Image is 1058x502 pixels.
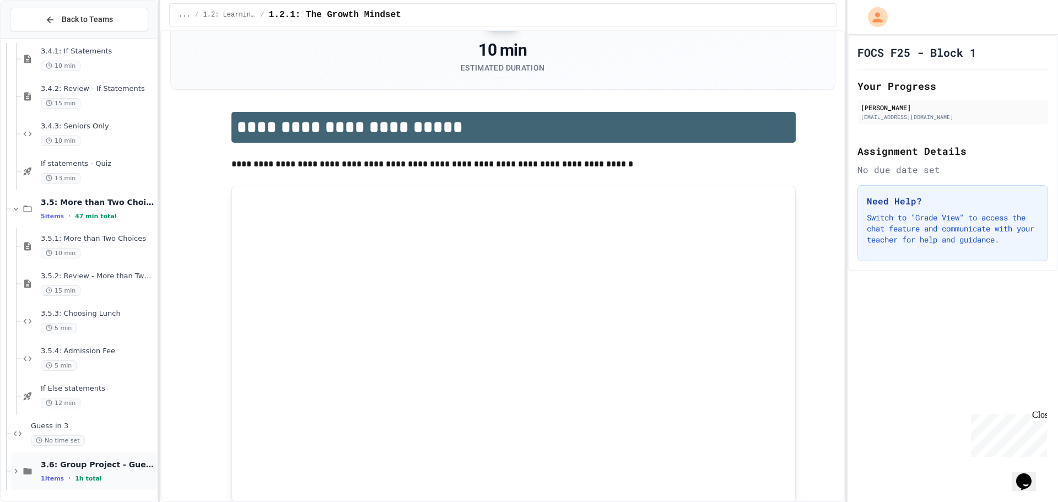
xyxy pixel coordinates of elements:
h2: Your Progress [857,78,1048,94]
p: Switch to "Grade View" to access the chat feature and communicate with your teacher for help and ... [867,212,1039,245]
span: 1.2: Learning to Solve Hard Problems [203,10,256,19]
div: My Account [856,4,890,30]
span: / [195,10,198,19]
h1: FOCS F25 - Block 1 [857,45,976,60]
span: • [68,212,71,220]
span: 13 min [41,173,80,183]
span: 10 min [41,248,80,258]
span: 3.5.4: Admission Fee [41,347,155,356]
span: 5 min [41,323,77,333]
span: If Else statements [41,384,155,393]
span: 47 min total [75,213,116,220]
span: Guess in 3 [31,422,155,431]
span: 15 min [41,98,80,109]
div: No due date set [857,163,1048,176]
span: ... [179,10,191,19]
h2: Assignment Details [857,143,1048,159]
span: If statements - Quiz [41,159,155,169]
div: 10 min [461,40,544,60]
span: 3.4.2: Review - If Statements [41,84,155,94]
span: 1h total [75,475,102,482]
div: [EMAIL_ADDRESS][DOMAIN_NAME] [861,113,1045,121]
span: 10 min [41,136,80,146]
span: 3.4.1: If Statements [41,47,155,56]
span: No time set [31,435,85,446]
iframe: chat widget [1012,458,1047,491]
span: / [261,10,264,19]
iframe: chat widget [967,410,1047,457]
span: 3.5: More than Two Choices [41,197,155,207]
span: 10 min [41,61,80,71]
span: 3.5.3: Choosing Lunch [41,309,155,319]
span: 5 min [41,360,77,371]
div: Chat with us now!Close [4,4,76,70]
button: Back to Teams [10,8,148,31]
span: 3.4.3: Seniors Only [41,122,155,131]
span: 1.2.1: The Growth Mindset [269,8,401,21]
span: 5 items [41,213,64,220]
span: 3.5.2: Review - More than Two Choices [41,272,155,281]
div: [PERSON_NAME] [861,102,1045,112]
div: Estimated Duration [461,62,544,73]
span: 12 min [41,398,80,408]
span: • [68,474,71,483]
span: 15 min [41,285,80,296]
span: 1 items [41,475,64,482]
span: 3.6: Group Project - Guess your Classmates! [41,460,155,469]
h3: Need Help? [867,195,1039,208]
span: Back to Teams [62,14,113,25]
span: 3.5.1: More than Two Choices [41,234,155,244]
